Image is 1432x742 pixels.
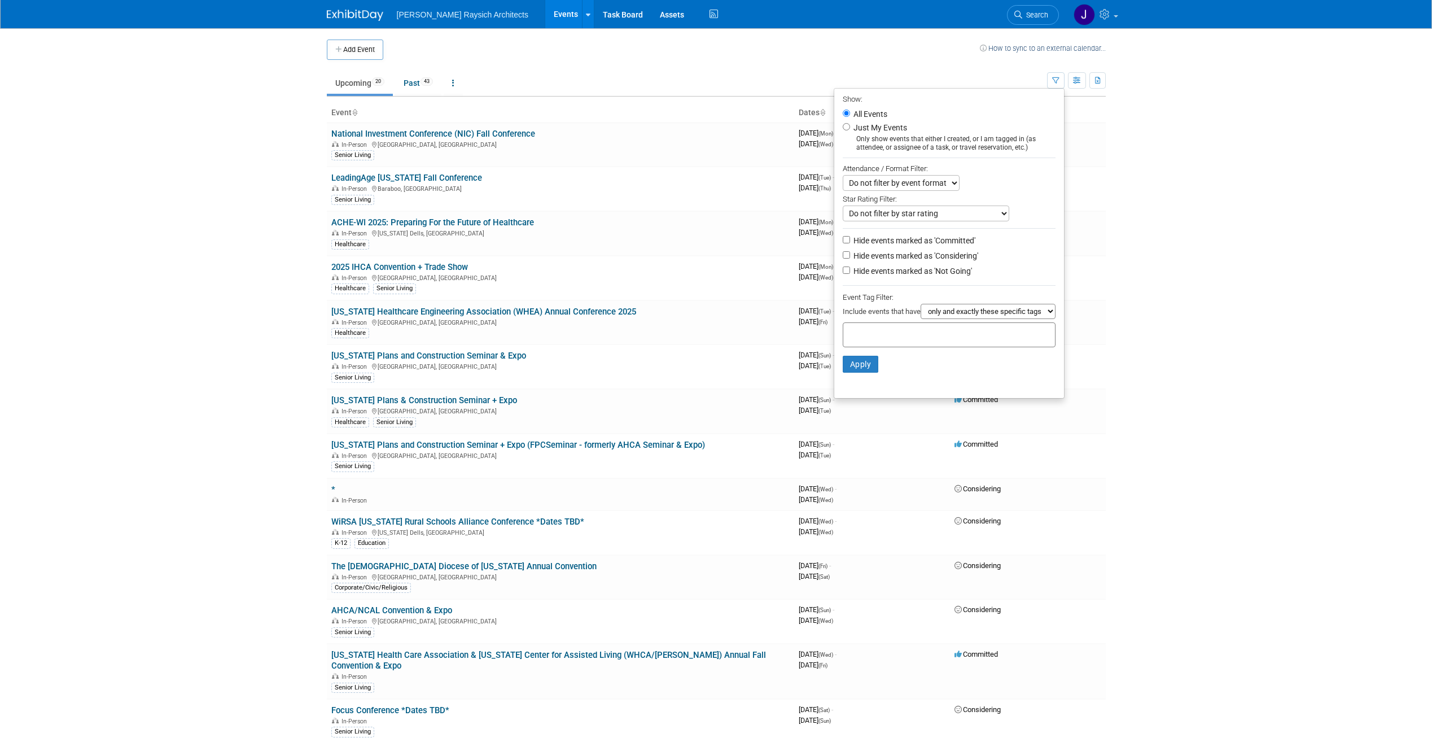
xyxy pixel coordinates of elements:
a: Upcoming20 [327,72,393,94]
span: [DATE] [799,262,837,270]
div: Healthcare [331,328,369,338]
span: - [835,485,837,493]
span: [DATE] [799,716,831,724]
span: [DATE] [799,451,831,459]
img: In-Person Event [332,363,339,369]
div: [GEOGRAPHIC_DATA], [GEOGRAPHIC_DATA] [331,273,790,282]
img: In-Person Event [332,718,339,723]
span: 20 [372,77,384,86]
span: [DATE] [799,527,833,536]
span: In-Person [341,718,370,725]
img: ExhibitDay [327,10,383,21]
span: (Wed) [818,529,833,535]
span: (Tue) [818,452,831,459]
span: [DATE] [799,228,833,237]
label: Just My Events [851,122,907,133]
img: In-Person Event [332,529,339,535]
img: In-Person Event [332,319,339,325]
div: Education [354,538,389,548]
span: Considering [954,485,1001,493]
span: [PERSON_NAME] Raysich Architects [397,10,528,19]
a: Focus Conference *Dates TBD* [331,705,449,715]
label: All Events [851,110,887,118]
span: [DATE] [799,661,827,669]
span: In-Person [341,274,370,282]
span: - [833,351,834,359]
div: Include events that have [843,304,1056,322]
label: Hide events marked as 'Committed' [851,235,975,246]
span: (Wed) [818,652,833,658]
span: - [831,705,833,714]
div: Senior Living [331,195,374,205]
th: Event [327,103,794,123]
span: - [835,650,837,658]
div: [GEOGRAPHIC_DATA], [GEOGRAPHIC_DATA] [331,572,790,581]
span: [DATE] [799,184,831,192]
span: Committed [954,440,998,448]
div: Senior Living [331,150,374,160]
img: In-Person Event [332,274,339,280]
a: 2025 IHCA Convention + Trade Show [331,262,468,272]
div: Senior Living [331,683,374,693]
label: Hide events marked as 'Considering' [851,250,978,261]
img: In-Person Event [332,497,339,503]
a: The [DEMOGRAPHIC_DATA] Diocese of [US_STATE] Annual Convention [331,561,597,571]
div: Only show events that either I created, or I am tagged in (as attendee, or assignee of a task, or... [843,135,1056,152]
img: In-Person Event [332,574,339,579]
th: Dates [794,103,950,123]
img: In-Person Event [332,408,339,413]
span: [DATE] [799,572,830,580]
span: (Sun) [818,607,831,613]
span: (Wed) [818,497,833,503]
div: [GEOGRAPHIC_DATA], [GEOGRAPHIC_DATA] [331,406,790,415]
span: [DATE] [799,605,834,614]
span: In-Person [341,529,370,536]
img: In-Person Event [332,185,339,191]
a: [US_STATE] Plans & Construction Seminar + Expo [331,395,517,405]
span: [DATE] [799,173,834,181]
button: Add Event [327,40,383,60]
span: (Mon) [818,130,833,137]
img: In-Person Event [332,141,339,147]
a: AHCA/NCAL Convention & Expo [331,605,452,616]
div: Healthcare [331,239,369,250]
a: [US_STATE] Healthcare Engineering Association (WHEA) Annual Conference 2025 [331,307,636,317]
span: In-Person [341,673,370,680]
span: - [829,561,831,570]
span: In-Person [341,363,370,370]
span: [DATE] [799,485,837,493]
div: Senior Living [331,461,374,472]
span: In-Person [341,141,370,149]
a: Search [1007,5,1059,25]
a: National Investment Conference (NIC) Fall Conference [331,129,535,139]
span: (Sun) [818,718,831,724]
span: [DATE] [799,517,837,525]
div: Senior Living [373,283,416,294]
span: In-Person [341,230,370,237]
a: ACHE-WI 2025: Preparing For the Future of Healthcare [331,217,534,228]
span: [DATE] [799,317,827,326]
span: Considering [954,605,1001,614]
div: [GEOGRAPHIC_DATA], [GEOGRAPHIC_DATA] [331,451,790,460]
div: [US_STATE] Dells, [GEOGRAPHIC_DATA] [331,527,790,536]
img: In-Person Event [332,452,339,458]
span: In-Person [341,452,370,460]
div: Show: [843,91,1056,106]
div: Senior Living [331,727,374,737]
span: Committed [954,650,998,658]
span: Considering [954,561,1001,570]
span: (Sun) [818,352,831,359]
div: Corporate/Civic/Religious [331,583,411,593]
span: (Tue) [818,174,831,181]
img: In-Person Event [332,618,339,623]
a: [US_STATE] Plans and Construction Seminar & Expo [331,351,526,361]
a: LeadingAge [US_STATE] Fall Conference [331,173,482,183]
div: Healthcare [331,417,369,427]
button: Apply [843,356,879,373]
div: [GEOGRAPHIC_DATA], [GEOGRAPHIC_DATA] [331,616,790,625]
div: Star Rating Filter: [843,191,1056,206]
a: WiRSA [US_STATE] Rural Schools Alliance Conference *Dates TBD* [331,517,584,527]
span: (Thu) [818,185,831,191]
div: [GEOGRAPHIC_DATA], [GEOGRAPHIC_DATA] [331,139,790,149]
span: [DATE] [799,650,837,658]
